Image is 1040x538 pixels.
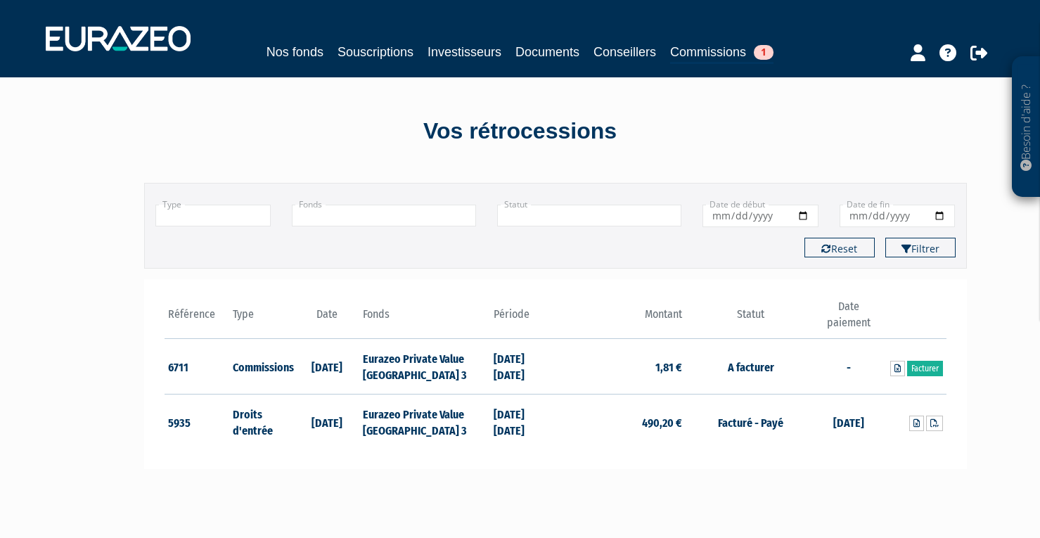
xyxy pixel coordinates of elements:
[359,339,489,395] td: Eurazeo Private Value [GEOGRAPHIC_DATA] 3
[229,299,295,339] th: Type
[686,339,816,395] td: A facturer
[490,339,556,395] td: [DATE] [DATE]
[359,299,489,339] th: Fonds
[359,395,489,449] td: Eurazeo Private Value [GEOGRAPHIC_DATA] 3
[593,42,656,62] a: Conseillers
[670,42,773,64] a: Commissions1
[295,339,360,395] td: [DATE]
[46,26,191,51] img: 1732889491-logotype_eurazeo_blanc_rvb.png
[490,395,556,449] td: [DATE] [DATE]
[229,339,295,395] td: Commissions
[165,339,230,395] td: 6711
[338,42,413,62] a: Souscriptions
[556,299,686,339] th: Montant
[515,42,579,62] a: Documents
[816,339,881,395] td: -
[165,299,230,339] th: Référence
[229,395,295,449] td: Droits d'entrée
[165,395,230,449] td: 5935
[816,299,881,339] th: Date paiement
[556,395,686,449] td: 490,20 €
[804,238,875,257] button: Reset
[490,299,556,339] th: Période
[754,45,773,60] span: 1
[816,395,881,449] td: [DATE]
[295,299,360,339] th: Date
[686,395,816,449] td: Facturé - Payé
[885,238,956,257] button: Filtrer
[686,299,816,339] th: Statut
[267,42,323,62] a: Nos fonds
[556,339,686,395] td: 1,81 €
[907,361,943,376] a: Facturer
[1018,64,1034,191] p: Besoin d'aide ?
[428,42,501,62] a: Investisseurs
[120,115,921,148] div: Vos rétrocessions
[295,395,360,449] td: [DATE]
